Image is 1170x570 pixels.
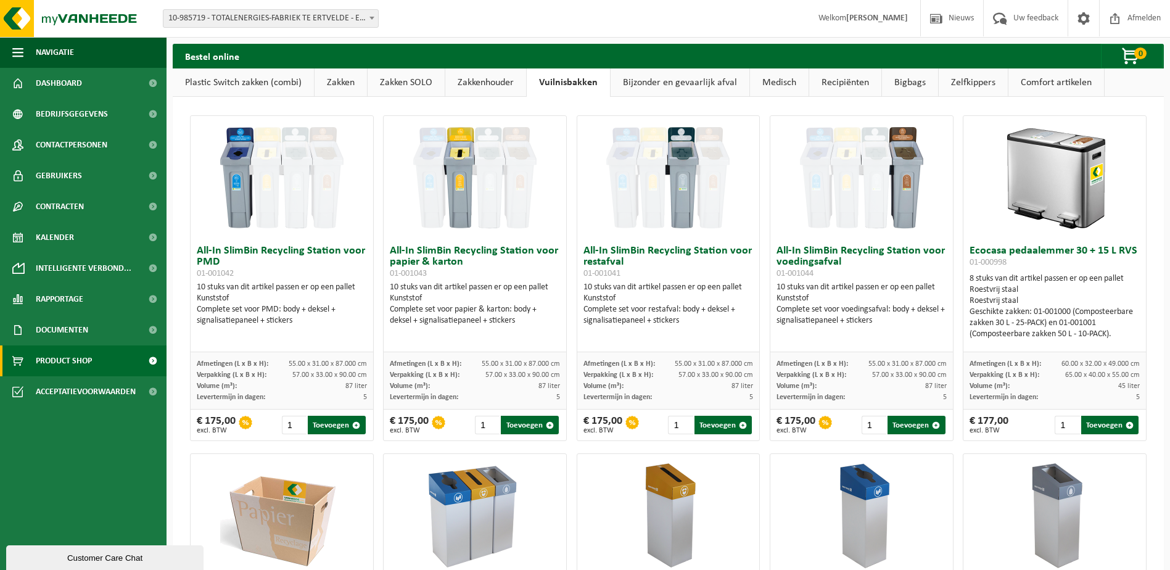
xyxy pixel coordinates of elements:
[1081,416,1139,434] button: Toevoegen
[163,10,378,27] span: 10-985719 - TOTALENERGIES-FABRIEK TE ERTVELDE - ERTVELDE
[583,427,622,434] span: excl. BTW
[583,360,655,368] span: Afmetingen (L x B x H):
[36,284,83,315] span: Rapportage
[390,382,430,390] span: Volume (m³):
[308,416,365,434] button: Toevoegen
[197,416,236,434] div: € 175,00
[583,394,652,401] span: Levertermijn in dagen:
[36,99,108,130] span: Bedrijfsgegevens
[970,307,1140,340] div: Geschikte zakken: 01-001000 (Composteerbare zakken 30 L - 25-PACK) en 01-001001 (Composteerbare z...
[36,315,88,345] span: Documenten
[888,416,945,434] button: Toevoegen
[606,116,730,239] img: 01-001041
[413,116,537,239] img: 01-001043
[390,371,459,379] span: Verpakking (L x B x H):
[809,68,881,97] a: Recipiënten
[556,394,560,401] span: 5
[668,416,693,434] input: 1
[390,269,427,278] span: 01-001043
[939,68,1008,97] a: Zelfkippers
[777,304,947,326] div: Complete set voor voedingsafval: body + deksel + signalisatiepaneel + stickers
[36,130,107,160] span: Contactpersonen
[777,246,947,279] h3: All-In SlimBin Recycling Station voor voedingsafval
[538,382,560,390] span: 87 liter
[970,284,1140,295] div: Roestvrij staal
[197,427,236,434] span: excl. BTW
[36,68,82,99] span: Dashboard
[197,293,367,304] div: Kunststof
[1008,68,1104,97] a: Comfort artikelen
[36,253,131,284] span: Intelligente verbond...
[220,116,344,239] img: 01-001042
[197,304,367,326] div: Complete set voor PMD: body + deksel + signalisatiepaneel + stickers
[197,269,234,278] span: 01-001042
[694,416,752,434] button: Toevoegen
[289,360,367,368] span: 55.00 x 31.00 x 87.000 cm
[475,416,500,434] input: 1
[345,382,367,390] span: 87 liter
[173,44,252,68] h2: Bestel online
[872,371,947,379] span: 57.00 x 33.00 x 90.00 cm
[390,394,458,401] span: Levertermijn in dagen:
[925,382,947,390] span: 87 liter
[749,394,753,401] span: 5
[970,273,1140,340] div: 8 stuks van dit artikel passen er op een pallet
[777,382,817,390] span: Volume (m³):
[611,68,749,97] a: Bijzonder en gevaarlijk afval
[583,371,653,379] span: Verpakking (L x B x H):
[1061,360,1140,368] span: 60.00 x 32.00 x 49.000 cm
[777,282,947,326] div: 10 stuks van dit artikel passen er op een pallet
[777,394,845,401] span: Levertermijn in dagen:
[777,360,848,368] span: Afmetingen (L x B x H):
[36,191,84,222] span: Contracten
[163,9,379,28] span: 10-985719 - TOTALENERGIES-FABRIEK TE ERTVELDE - ERTVELDE
[583,246,754,279] h3: All-In SlimBin Recycling Station voor restafval
[390,282,560,326] div: 10 stuks van dit artikel passen er op een pallet
[777,427,815,434] span: excl. BTW
[970,427,1008,434] span: excl. BTW
[36,376,136,407] span: Acceptatievoorwaarden
[777,293,947,304] div: Kunststof
[390,246,560,279] h3: All-In SlimBin Recycling Station voor papier & karton
[390,416,429,434] div: € 175,00
[970,360,1041,368] span: Afmetingen (L x B x H):
[800,116,923,239] img: 01-001044
[1136,394,1140,401] span: 5
[1055,416,1079,434] input: 1
[583,416,622,434] div: € 175,00
[583,269,620,278] span: 01-001041
[882,68,938,97] a: Bigbags
[970,394,1038,401] span: Levertermijn in dagen:
[943,394,947,401] span: 5
[197,382,237,390] span: Volume (m³):
[482,360,560,368] span: 55.00 x 31.00 x 87.000 cm
[868,360,947,368] span: 55.00 x 31.00 x 87.000 cm
[1118,382,1140,390] span: 45 liter
[197,282,367,326] div: 10 stuks van dit artikel passen er op een pallet
[731,382,753,390] span: 87 liter
[36,222,74,253] span: Kalender
[675,360,753,368] span: 55.00 x 31.00 x 87.000 cm
[777,371,846,379] span: Verpakking (L x B x H):
[390,293,560,304] div: Kunststof
[583,382,624,390] span: Volume (m³):
[390,427,429,434] span: excl. BTW
[750,68,809,97] a: Medisch
[282,416,307,434] input: 1
[36,37,74,68] span: Navigatie
[777,269,814,278] span: 01-001044
[583,282,754,326] div: 10 stuks van dit artikel passen er op een pallet
[445,68,526,97] a: Zakkenhouder
[527,68,610,97] a: Vuilnisbakken
[36,160,82,191] span: Gebruikers
[846,14,908,23] strong: [PERSON_NAME]
[197,360,268,368] span: Afmetingen (L x B x H):
[862,416,886,434] input: 1
[1065,371,1140,379] span: 65.00 x 40.00 x 55.00 cm
[6,543,206,570] iframe: chat widget
[970,246,1140,270] h3: Ecocasa pedaalemmer 30 + 15 L RVS
[678,371,753,379] span: 57.00 x 33.00 x 90.00 cm
[970,295,1140,307] div: Roestvrij staal
[1101,44,1163,68] button: 0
